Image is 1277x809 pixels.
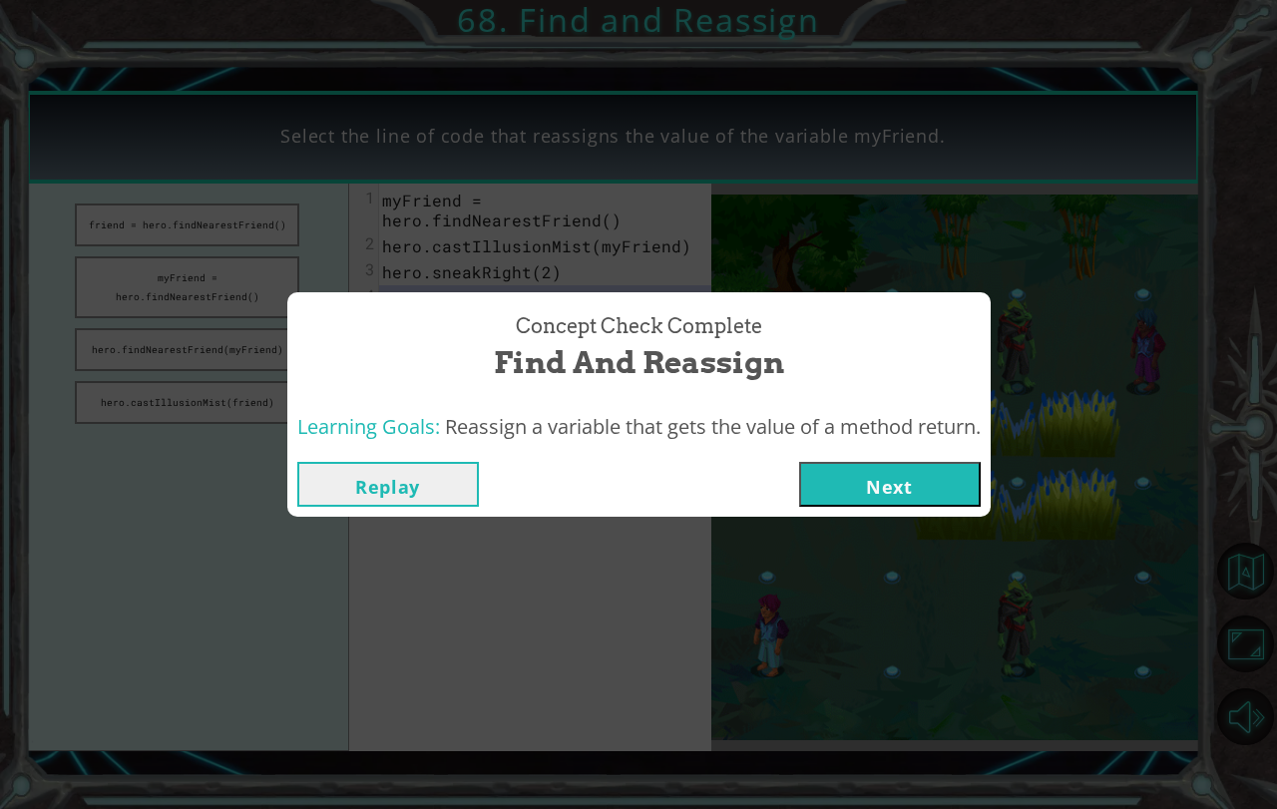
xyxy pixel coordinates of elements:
[799,462,981,507] button: Next
[445,413,981,440] span: Reassign a variable that gets the value of a method return.
[516,312,762,341] span: Concept Check Complete
[297,413,440,440] span: Learning Goals:
[297,462,479,507] button: Replay
[494,341,784,384] span: Find and Reassign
